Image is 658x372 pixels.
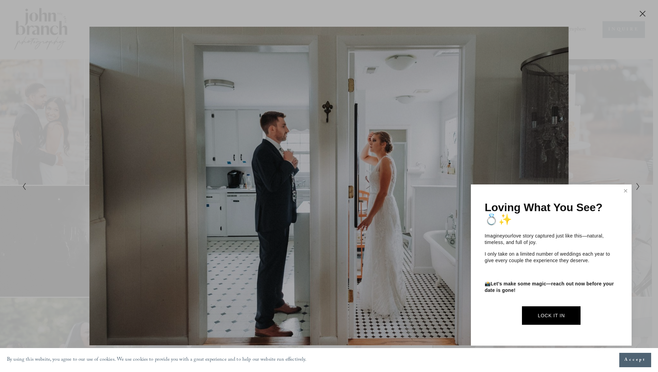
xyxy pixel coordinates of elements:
[7,355,307,365] p: By using this website, you agree to our use of cookies. We use cookies to provide you with a grea...
[624,357,646,363] span: Accept
[502,233,512,239] em: your
[485,202,618,226] h1: Loving What You See? 💍✨
[485,281,615,293] strong: Let’s make some magic—reach out now before your date is gone!
[619,353,651,367] button: Accept
[485,233,618,246] p: Imagine love story captured just like this—natural, timeless, and full of joy.
[522,306,581,324] a: Lock It In
[621,185,631,196] a: Close
[485,281,618,294] p: 📸
[485,251,618,264] p: I only take on a limited number of weddings each year to give every couple the experience they de...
